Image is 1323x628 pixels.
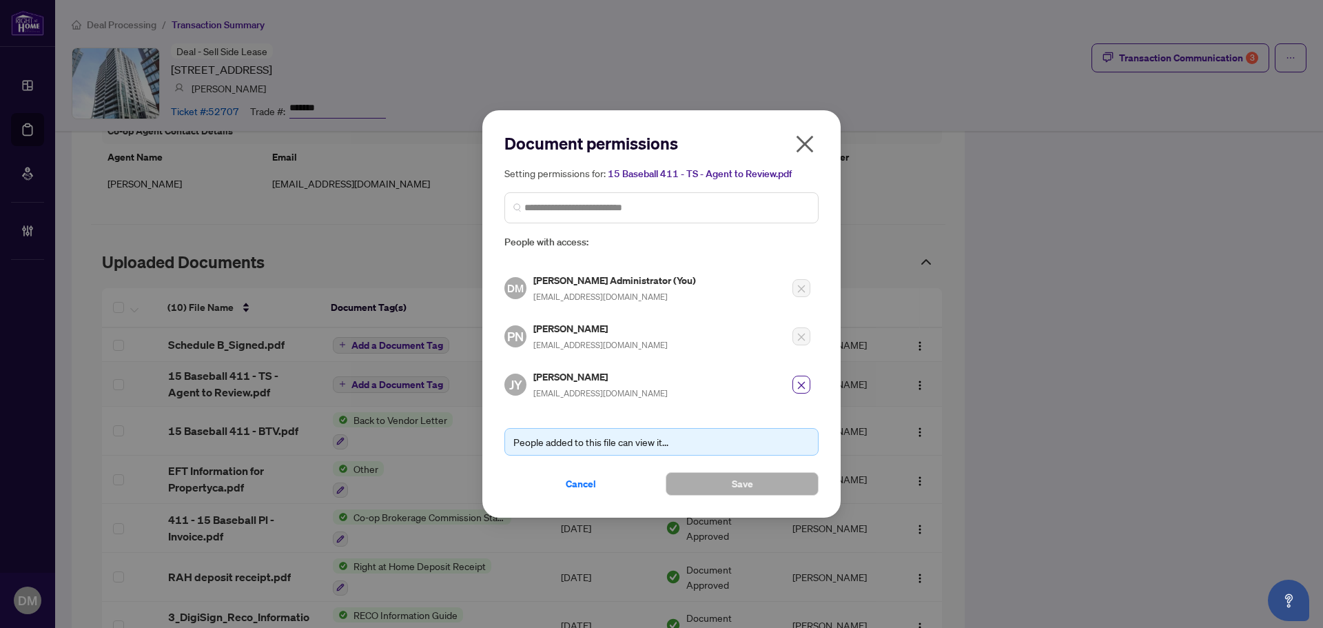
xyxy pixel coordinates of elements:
[509,375,522,394] span: JY
[504,165,819,181] h5: Setting permissions for:
[504,472,657,496] button: Cancel
[1268,580,1309,621] button: Open asap
[533,272,698,288] h5: [PERSON_NAME] Administrator (You)
[608,168,792,180] span: 15 Baseball 411 - TS - Agent to Review.pdf
[566,473,596,495] span: Cancel
[533,292,668,302] span: [EMAIL_ADDRESS][DOMAIN_NAME]
[533,388,668,398] span: [EMAIL_ADDRESS][DOMAIN_NAME]
[533,340,668,350] span: [EMAIL_ADDRESS][DOMAIN_NAME]
[533,321,668,336] h5: [PERSON_NAME]
[504,132,819,154] h2: Document permissions
[794,133,816,155] span: close
[797,381,806,390] span: close
[507,327,524,346] span: PN
[504,234,819,250] span: People with access:
[513,434,810,449] div: People added to this file can view it...
[533,369,668,385] h5: [PERSON_NAME]
[666,472,819,496] button: Save
[507,280,524,296] span: DM
[513,203,522,212] img: search_icon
